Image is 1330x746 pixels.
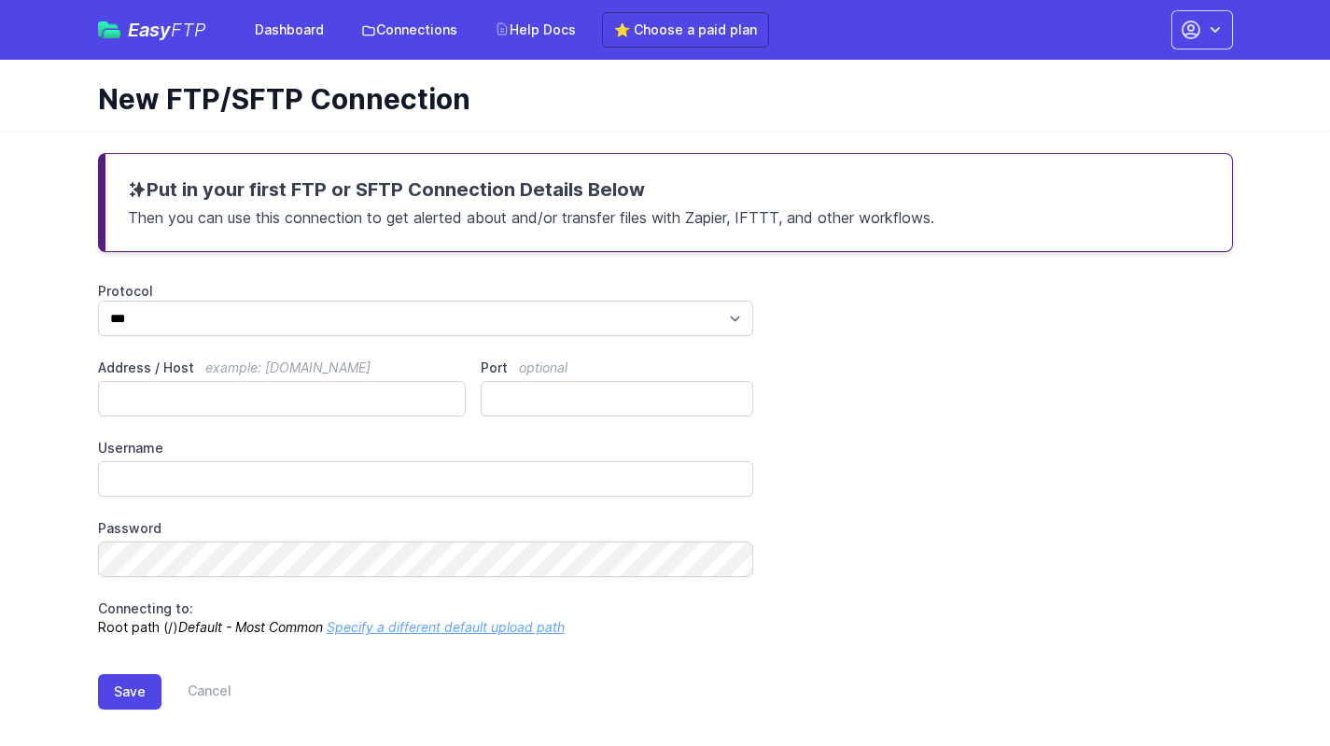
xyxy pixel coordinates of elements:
a: ⭐ Choose a paid plan [602,12,769,48]
a: Connections [350,13,469,47]
label: Address / Host [98,359,467,377]
label: Password [98,519,754,538]
label: Username [98,439,754,457]
span: Easy [128,21,206,39]
h1: New FTP/SFTP Connection [98,82,1218,116]
a: Dashboard [244,13,335,47]
a: Specify a different default upload path [327,619,565,635]
label: Port [481,359,753,377]
span: optional [519,359,567,375]
span: FTP [171,19,206,41]
p: Root path (/) [98,599,754,637]
img: easyftp_logo.png [98,21,120,38]
i: Default - Most Common [178,619,323,635]
p: Then you can use this connection to get alerted about and/or transfer files with Zapier, IFTTT, a... [128,203,1210,229]
a: Cancel [161,674,231,710]
a: Help Docs [483,13,587,47]
label: Protocol [98,282,754,301]
span: Connecting to: [98,600,193,616]
button: Save [98,674,161,710]
iframe: Drift Widget Chat Controller [1237,653,1308,724]
a: EasyFTP [98,21,206,39]
h3: Put in your first FTP or SFTP Connection Details Below [128,176,1210,203]
span: example: [DOMAIN_NAME] [205,359,371,375]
